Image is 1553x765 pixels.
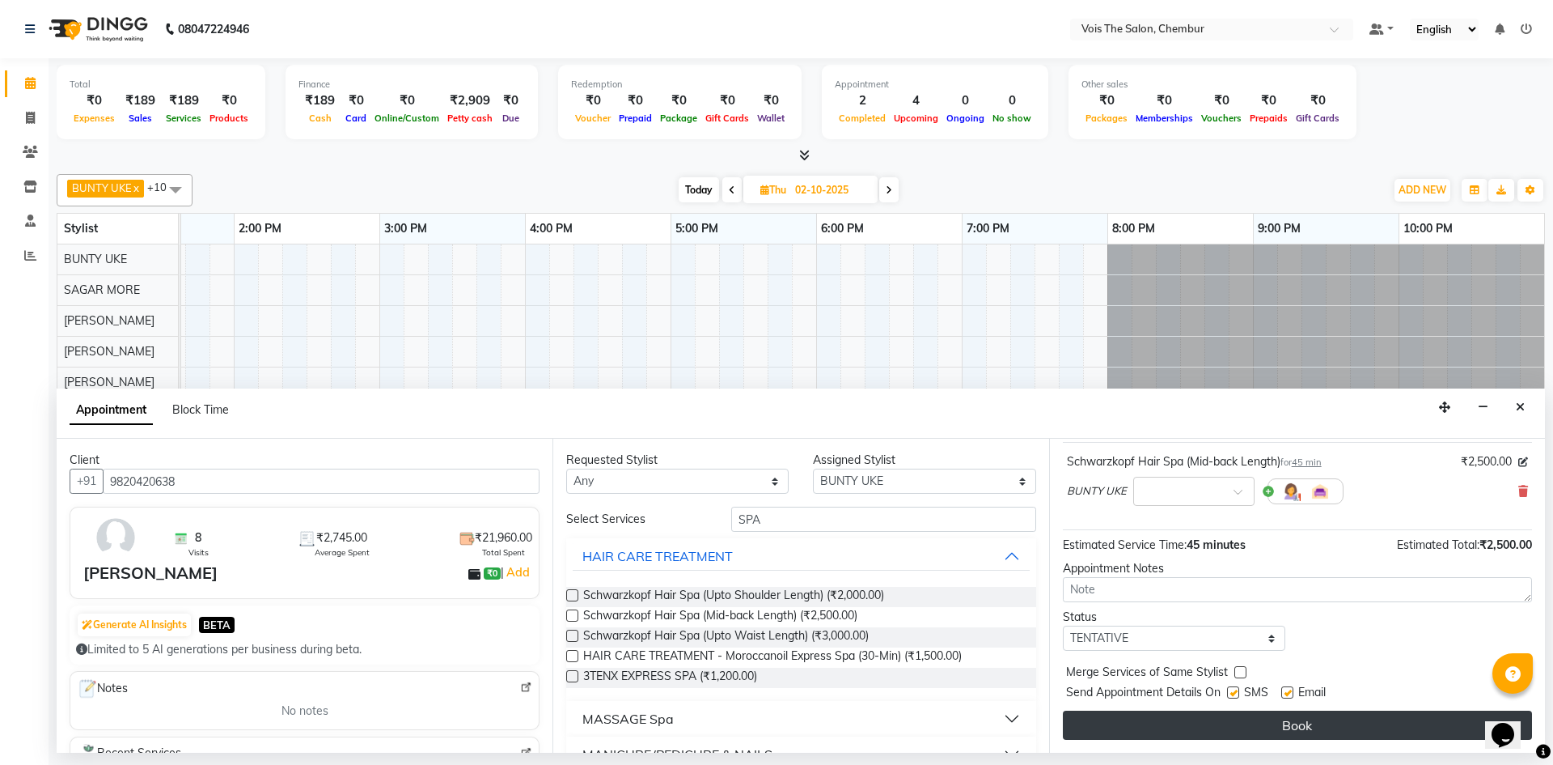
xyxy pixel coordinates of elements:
span: Appointment [70,396,153,425]
span: Packages [1081,113,1132,124]
div: ₹0 [571,91,615,110]
span: BUNTY UKE [1067,483,1127,499]
iframe: chat widget [1485,700,1537,749]
span: ADD NEW [1399,184,1446,196]
a: 6:00 PM [817,217,868,240]
small: for [1280,457,1322,468]
span: Petty cash [443,113,497,124]
div: ₹0 [370,91,443,110]
div: ₹189 [298,91,341,110]
span: ₹21,960.00 [475,529,532,546]
span: Completed [835,113,890,124]
span: Voucher [571,113,615,124]
span: Estimated Service Time: [1063,538,1187,552]
div: Schwarzkopf Hair Spa (Mid-back Length) [1067,453,1322,470]
span: Expenses [70,113,119,124]
div: ₹189 [119,91,162,110]
span: Visits [188,546,209,559]
div: Assigned Stylist [813,452,1035,469]
span: [PERSON_NAME] [64,344,154,359]
div: ₹189 [162,91,205,110]
div: Other sales [1081,78,1344,91]
span: ₹2,500.00 [1479,538,1532,552]
div: 4 [890,91,942,110]
span: Recent Services [77,744,181,763]
a: x [132,181,139,194]
span: No notes [281,703,328,720]
span: Today [679,177,719,202]
div: Finance [298,78,525,91]
span: Services [162,113,205,124]
input: 2025-10-02 [790,178,871,202]
div: [PERSON_NAME] [83,561,218,585]
span: Notes [77,678,128,699]
span: SMS [1244,684,1268,704]
span: Products [205,113,252,124]
button: HAIR CARE TREATMENT [573,542,1029,571]
span: | [501,563,532,582]
span: Prepaids [1246,113,1292,124]
span: Block Time [172,402,229,417]
div: MANICURE/PEDICURE & NAILS [582,745,772,764]
div: Select Services [554,511,718,528]
span: Vouchers [1197,113,1246,124]
span: 45 min [1292,457,1322,468]
span: 3TENX EXPRESS SPA (₹1,200.00) [583,668,757,688]
div: ₹0 [615,91,656,110]
div: 0 [988,91,1035,110]
a: 8:00 PM [1108,217,1159,240]
span: BETA [199,617,235,632]
div: Status [1063,609,1285,626]
span: ₹2,745.00 [316,529,367,546]
div: Requested Stylist [566,452,789,469]
img: Interior.png [1310,482,1330,501]
div: ₹0 [497,91,525,110]
span: [PERSON_NAME] [64,375,154,389]
img: logo [41,6,152,52]
i: Edit price [1518,457,1528,467]
span: Gift Cards [701,113,753,124]
button: Close [1509,395,1532,420]
div: ₹0 [1197,91,1246,110]
div: Client [70,452,540,469]
a: 4:00 PM [526,217,577,240]
span: +10 [147,181,179,193]
div: 2 [835,91,890,110]
a: 5:00 PM [671,217,722,240]
span: Due [498,113,523,124]
div: ₹0 [1132,91,1197,110]
button: ADD NEW [1394,179,1450,202]
span: Cash [305,113,336,124]
span: Online/Custom [370,113,443,124]
button: Book [1063,711,1532,740]
div: Total [70,78,252,91]
span: Schwarzkopf Hair Spa (Upto Shoulder Length) (₹2,000.00) [583,587,884,607]
div: 0 [942,91,988,110]
span: Merge Services of Same Stylist [1066,664,1228,684]
a: Add [504,563,532,582]
span: ₹2,500.00 [1461,453,1512,470]
div: ₹2,909 [443,91,497,110]
div: HAIR CARE TREATMENT [582,546,733,566]
a: 2:00 PM [235,217,286,240]
img: Hairdresser.png [1281,482,1301,501]
input: Search by service name [731,507,1036,532]
span: HAIR CARE TREATMENT - Moroccanoil Express Spa (30-Min) (₹1,500.00) [583,648,962,668]
span: No show [988,113,1035,124]
button: +91 [70,469,104,494]
span: ₹0 [484,567,501,580]
div: Limited to 5 AI generations per business during beta. [76,641,533,658]
button: Generate AI Insights [78,614,191,636]
span: Average Spent [315,546,370,559]
button: MASSAGE Spa [573,704,1029,733]
input: Search by Name/Mobile/Email/Code [103,469,540,494]
b: 08047224946 [178,6,249,52]
span: BUNTY UKE [72,181,132,194]
span: 45 minutes [1187,538,1246,552]
span: Sales [125,113,156,124]
span: Total Spent [482,546,525,559]
span: Stylist [64,221,98,236]
a: 7:00 PM [963,217,1013,240]
div: Appointment Notes [1063,560,1532,577]
a: 9:00 PM [1254,217,1305,240]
